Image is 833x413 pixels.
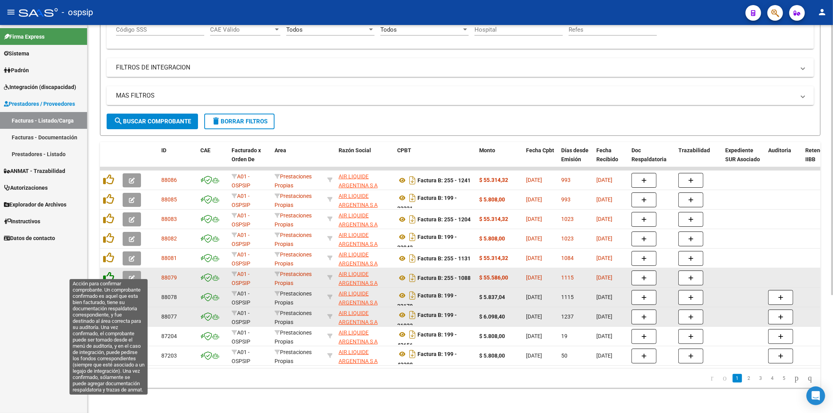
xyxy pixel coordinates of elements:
button: Buscar Comprobante [107,114,198,129]
span: AIR LIQUIDE ARGENTINA S A [339,349,378,364]
strong: Factura B: 199 - 33321 [397,195,457,212]
datatable-header-cell: CAE [197,142,228,176]
span: Prestaciones Propias [275,349,312,364]
i: Descargar documento [407,192,417,204]
span: Todos [380,26,397,33]
span: [DATE] [526,294,542,300]
span: Explorador de Archivos [4,200,66,209]
mat-icon: delete [211,116,221,126]
span: Area [275,147,286,153]
div: 30500852131 [339,192,391,208]
span: [DATE] [596,333,612,339]
span: Prestaciones Propias [275,173,312,189]
span: Auditoria [768,147,791,153]
span: 993 [561,196,571,203]
span: 1115 [561,274,574,281]
span: [DATE] [596,294,612,300]
span: 88086 [161,177,177,183]
span: 1023 [561,235,574,242]
span: A01 - OSPSIP [232,251,250,267]
span: A01 - OSPSIP [232,193,250,208]
span: Prestaciones Propias [275,310,312,325]
span: 88083 [161,216,177,222]
span: - ospsip [62,4,93,21]
span: Razón Social [339,147,371,153]
a: go to first page [707,374,717,383]
span: CAE [200,147,210,153]
i: Descargar documento [407,328,417,341]
span: Integración (discapacidad) [4,83,76,91]
strong: Factura B: 199 - 31033 [397,312,457,329]
strong: Factura B: 255 - 1241 [417,177,471,183]
mat-icon: menu [6,7,16,17]
mat-icon: search [114,116,123,126]
span: AIR LIQUIDE ARGENTINA S A [339,310,378,325]
span: Autorizaciones [4,183,48,192]
i: Descargar documento [407,252,417,265]
span: CPBT [397,147,411,153]
span: 87203 [161,352,177,359]
i: Descargar documento [407,272,417,284]
span: Días desde Emisión [561,147,589,162]
span: A01 - OSPSIP [232,310,250,325]
a: go to next page [791,374,802,383]
a: 2 [744,374,754,383]
mat-expansion-panel-header: FILTROS DE INTEGRACION [107,58,814,77]
a: 5 [779,374,789,383]
span: Prestaciones Propias [275,329,312,345]
span: AIR LIQUIDE ARGENTINA S A [339,251,378,267]
div: Open Intercom Messenger [806,386,825,405]
span: Sistema [4,49,29,58]
span: AIR LIQUIDE ARGENTINA S A [339,232,378,247]
strong: Factura B: 199 - 42656 [397,331,457,348]
span: Monto [479,147,495,153]
span: Prestaciones Propias [275,251,312,267]
datatable-header-cell: Auditoria [765,142,802,176]
span: [DATE] [596,216,612,222]
datatable-header-cell: Fecha Cpbt [523,142,558,176]
span: 1237 [561,313,574,320]
span: [DATE] [596,352,612,359]
i: Descargar documento [407,289,417,302]
div: 80 total [100,368,243,388]
div: 30500852131 [339,250,391,267]
span: Prestaciones Propias [275,193,312,208]
span: Prestaciones Propias [275,232,312,247]
span: Expediente SUR Asociado [725,147,760,162]
span: A01 - OSPSIP [232,271,250,286]
span: AIR LIQUIDE ARGENTINA S A [339,290,378,306]
span: 50 [561,352,567,359]
strong: $ 55.314,32 [479,177,508,183]
li: page 2 [743,372,755,385]
span: Trazabilidad [678,147,710,153]
span: Instructivos [4,217,40,226]
strong: $ 5.808,00 [479,333,505,339]
span: 1084 [561,255,574,261]
div: 30500852131 [339,328,391,345]
i: Descargar documento [407,348,417,360]
span: [DATE] [596,177,612,183]
mat-icon: person [817,7,827,17]
span: ANMAT - Trazabilidad [4,167,65,175]
i: Descargar documento [407,309,417,321]
datatable-header-cell: ID [158,142,197,176]
span: Padrón [4,66,29,75]
span: 993 [561,177,571,183]
li: page 1 [731,372,743,385]
mat-panel-title: MAS FILTROS [116,91,795,100]
span: 1115 [561,294,574,300]
strong: Factura B: 199 - 42398 [397,351,457,368]
span: AIR LIQUIDE ARGENTINA S A [339,212,378,228]
span: [DATE] [526,255,542,261]
span: Prestaciones Propias [275,290,312,306]
span: [DATE] [596,313,612,320]
datatable-header-cell: Trazabilidad [675,142,722,176]
div: 30500852131 [339,270,391,286]
span: Datos de contacto [4,234,55,242]
span: A01 - OSPSIP [232,173,250,189]
span: [DATE] [526,216,542,222]
span: [DATE] [526,313,542,320]
span: Fecha Recibido [596,147,618,162]
datatable-header-cell: Area [271,142,324,176]
span: [DATE] [596,196,612,203]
